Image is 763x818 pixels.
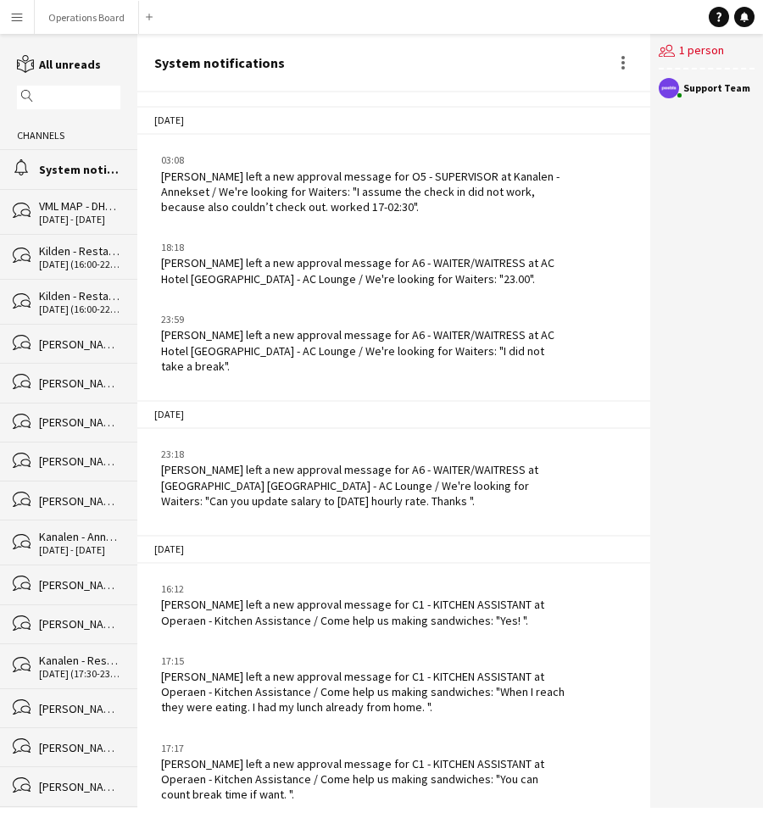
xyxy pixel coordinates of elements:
div: [PERSON_NAME] left a new approval message for A6 - WAITER/WAITRESS at AC Hotel [GEOGRAPHIC_DATA] ... [161,327,565,374]
div: [PERSON_NAME] left a new approval message for C1 - KITCHEN ASSISTANT at Operaen - Kitchen Assista... [161,597,565,627]
div: [PERSON_NAME] [39,616,120,632]
div: Support Team [683,83,750,93]
div: [DATE] (16:00-22:30) [39,303,120,315]
div: Kilden - Restauranten / U33 [39,288,120,303]
div: Kanalen - Annekset / [PERSON_NAME] (52) [39,529,120,544]
div: 23:59 [161,312,565,327]
div: System notifications [39,162,120,177]
div: [PERSON_NAME] left a new approval message for C1 - KITCHEN ASSISTANT at Operaen - Kitchen Assista... [161,756,565,803]
div: Kilden - Restauranten / U33 [39,243,120,259]
div: 17:15 [161,654,565,669]
div: [PERSON_NAME] left a new approval message for O5 - SUPERVISOR at Kanalen - Annekset / We're looki... [161,169,565,215]
div: [PERSON_NAME] [39,577,120,593]
div: 17:17 [161,741,565,756]
div: 1 person [659,34,755,70]
div: 16:12 [161,582,565,597]
div: [PERSON_NAME] [39,493,120,509]
div: [PERSON_NAME] left a new approval message for C1 - KITCHEN ASSISTANT at Operaen - Kitchen Assista... [161,669,565,715]
div: [PERSON_NAME] left a new approval message for A6 - WAITER/WAITRESS at AC Hotel [GEOGRAPHIC_DATA] ... [161,255,565,286]
div: [DATE] [137,106,650,135]
div: [PERSON_NAME] [39,701,120,716]
div: [PERSON_NAME] [39,779,120,794]
div: [DATE] (16:00-22:30) [39,259,120,270]
div: [DATE] [137,535,650,564]
div: [DATE] [137,400,650,429]
div: 03:08 [161,153,565,168]
div: [DATE] - [DATE] [39,214,120,225]
div: [DATE] (17:30-23:30) [39,668,120,680]
div: 23:18 [161,447,565,462]
button: Operations Board [35,1,139,34]
div: [PERSON_NAME] [39,337,120,352]
div: [PERSON_NAME] [39,376,120,391]
div: System notifications [154,55,285,70]
a: All unreads [17,57,101,72]
div: [PERSON_NAME] [39,454,120,469]
div: [PERSON_NAME] [39,740,120,755]
div: [PERSON_NAME] [39,415,120,430]
div: [PERSON_NAME] left a new approval message for A6 - WAITER/WAITRESS at [GEOGRAPHIC_DATA] [GEOGRAPH... [161,462,565,509]
div: [DATE] - [DATE] [39,544,120,556]
div: VML MAP - DHL Relay Bar [39,198,120,214]
div: Kanalen - Restauranten / U31 [39,653,120,668]
div: 18:18 [161,240,565,255]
